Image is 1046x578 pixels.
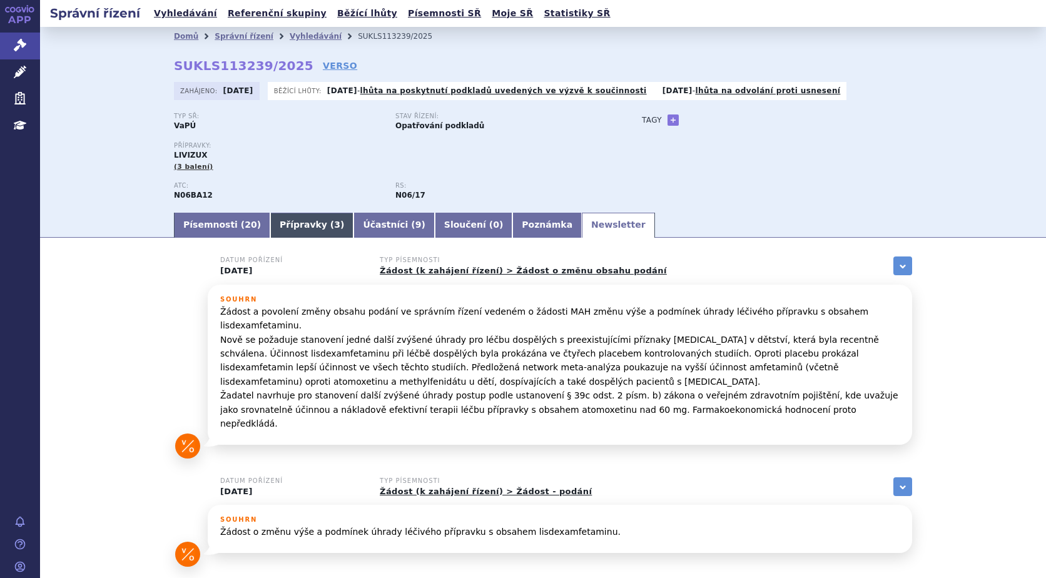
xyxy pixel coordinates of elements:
[150,5,221,22] a: Vyhledávání
[174,163,213,171] span: (3 balení)
[220,305,900,431] p: Žádost a povolení změny obsahu podání ve správním řízení vedeném o žádosti MAH změnu výše a podmí...
[174,58,313,73] strong: SUKLS113239/2025
[174,32,198,41] a: Domů
[174,191,213,200] strong: LISDEXAMFETAMIN
[395,182,604,190] p: RS:
[668,114,679,126] a: +
[395,113,604,120] p: Stav řízení:
[380,487,592,496] a: Žádost (k zahájení řízení) > Žádost - podání
[695,86,840,95] a: lhůta na odvolání proti usnesení
[893,477,912,496] a: zobrazit vše
[174,142,617,150] p: Přípravky:
[663,86,693,95] strong: [DATE]
[174,151,208,160] span: LIVIZUX
[360,86,647,95] a: lhůta na poskytnutí podkladů uvedených ve výzvě k součinnosti
[395,121,484,130] strong: Opatřování podkladů
[274,86,324,96] span: Běžící lhůty:
[435,213,512,238] a: Sloučení (0)
[220,296,900,303] h3: Souhrn
[512,213,582,238] a: Poznámka
[220,525,900,539] p: Žádost o změnu výše a podmínek úhrady léčivého přípravku s obsahem lisdexamfetaminu.
[333,5,401,22] a: Běžící lhůty
[488,5,537,22] a: Moje SŘ
[358,27,449,46] li: SUKLS113239/2025
[642,113,662,128] h3: Tagy
[174,213,270,238] a: Písemnosti (20)
[893,256,912,275] a: zobrazit vše
[395,191,425,200] strong: lisdexamfetamin
[220,487,364,497] p: [DATE]
[220,256,364,264] h3: Datum pořízení
[245,220,256,230] span: 20
[290,32,342,41] a: Vyhledávání
[40,4,150,22] h2: Správní řízení
[220,266,364,276] p: [DATE]
[380,256,667,264] h3: Typ písemnosti
[493,220,499,230] span: 0
[220,516,900,524] h3: Souhrn
[174,121,196,130] strong: VaPÚ
[220,477,364,485] h3: Datum pořízení
[327,86,357,95] strong: [DATE]
[404,5,485,22] a: Písemnosti SŘ
[174,182,383,190] p: ATC:
[224,5,330,22] a: Referenční skupiny
[582,213,655,238] a: Newsletter
[334,220,340,230] span: 3
[180,86,220,96] span: Zahájeno:
[415,220,422,230] span: 9
[663,86,841,96] p: -
[353,213,434,238] a: Účastníci (9)
[540,5,614,22] a: Statistiky SŘ
[270,213,353,238] a: Přípravky (3)
[174,113,383,120] p: Typ SŘ:
[323,59,357,72] a: VERSO
[380,266,667,275] a: Žádost (k zahájení řízení) > Žádost o změnu obsahu podání
[380,477,592,485] h3: Typ písemnosti
[223,86,253,95] strong: [DATE]
[327,86,647,96] p: -
[215,32,273,41] a: Správní řízení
